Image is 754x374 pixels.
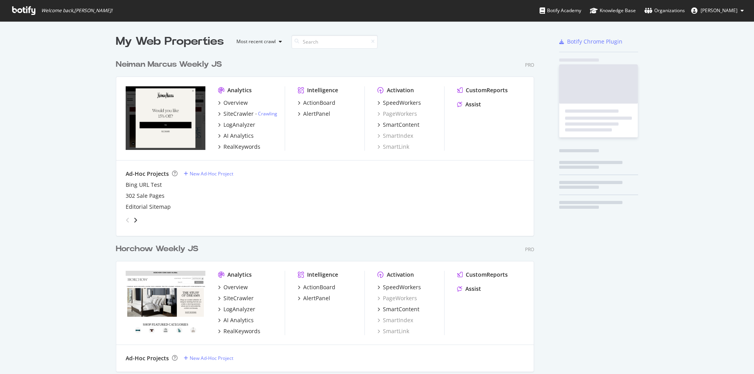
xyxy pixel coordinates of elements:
a: SpeedWorkers [377,283,421,291]
div: Overview [223,99,248,107]
img: horchow.com [126,271,205,334]
div: AlertPanel [303,294,330,302]
div: Most recent crawl [236,39,276,44]
div: Pro [525,246,534,253]
div: Intelligence [307,86,338,94]
a: PageWorkers [377,294,417,302]
div: Pro [525,62,534,68]
a: Crawling [258,110,277,117]
div: RealKeywords [223,143,260,151]
a: AlertPanel [298,294,330,302]
a: LogAnalyzer [218,121,255,129]
a: Overview [218,283,248,291]
a: ActionBoard [298,283,335,291]
div: AI Analytics [223,316,254,324]
div: SpeedWorkers [383,99,421,107]
div: SiteCrawler [223,294,254,302]
a: SiteCrawler- Crawling [218,110,277,118]
div: - [255,110,277,117]
div: New Ad-Hoc Project [190,355,233,361]
div: Ad-Hoc Projects [126,354,169,362]
a: SmartIndex [377,316,413,324]
div: Analytics [227,271,252,279]
div: angle-left [123,214,133,226]
div: RealKeywords [223,327,260,335]
div: Neiman Marcus Weekly JS [116,59,222,70]
a: PageWorkers [377,110,417,118]
a: LogAnalyzer [218,305,255,313]
div: Activation [387,86,414,94]
div: Assist [465,285,481,293]
a: SmartLink [377,327,409,335]
div: My Web Properties [116,34,224,49]
div: Ad-Hoc Projects [126,170,169,178]
a: SmartLink [377,143,409,151]
a: Editorial Sitemap [126,203,171,211]
a: 302 Sale Pages [126,192,165,200]
div: LogAnalyzer [223,305,255,313]
a: Overview [218,99,248,107]
a: Bing URL Test [126,181,162,189]
div: SiteCrawler [223,110,254,118]
div: SmartContent [383,305,419,313]
a: New Ad-Hoc Project [184,355,233,361]
img: neimanmarcus.com [126,86,205,150]
div: SpeedWorkers [383,283,421,291]
a: RealKeywords [218,327,260,335]
a: AI Analytics [218,316,254,324]
span: Alane Cruz [701,7,738,14]
div: Knowledge Base [590,7,636,15]
div: AI Analytics [223,132,254,140]
div: Analytics [227,86,252,94]
div: ActionBoard [303,99,335,107]
a: CustomReports [457,271,508,279]
a: Neiman Marcus Weekly JS [116,59,225,70]
a: SmartIndex [377,132,413,140]
a: SmartContent [377,305,419,313]
a: SmartContent [377,121,419,129]
a: New Ad-Hoc Project [184,170,233,177]
a: AlertPanel [298,110,330,118]
a: RealKeywords [218,143,260,151]
div: ActionBoard [303,283,335,291]
div: Assist [465,100,481,108]
div: SmartContent [383,121,419,129]
div: CustomReports [466,86,508,94]
a: CustomReports [457,86,508,94]
div: LogAnalyzer [223,121,255,129]
div: Botify Chrome Plugin [567,38,622,46]
a: Assist [457,285,481,293]
a: SpeedWorkers [377,99,421,107]
div: CustomReports [466,271,508,279]
a: AI Analytics [218,132,254,140]
a: Assist [457,100,481,108]
a: SiteCrawler [218,294,254,302]
div: Organizations [644,7,685,15]
a: Horchow Weekly JS [116,243,201,255]
span: Welcome back, [PERSON_NAME] ! [41,7,112,14]
a: ActionBoard [298,99,335,107]
div: Activation [387,271,414,279]
div: New Ad-Hoc Project [190,170,233,177]
a: Botify Chrome Plugin [559,38,622,46]
div: Overview [223,283,248,291]
div: Intelligence [307,271,338,279]
button: [PERSON_NAME] [685,4,750,17]
div: AlertPanel [303,110,330,118]
div: angle-right [133,216,138,224]
div: Horchow Weekly JS [116,243,198,255]
button: Most recent crawl [230,35,285,48]
div: Botify Academy [540,7,581,15]
input: Search [291,35,378,49]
